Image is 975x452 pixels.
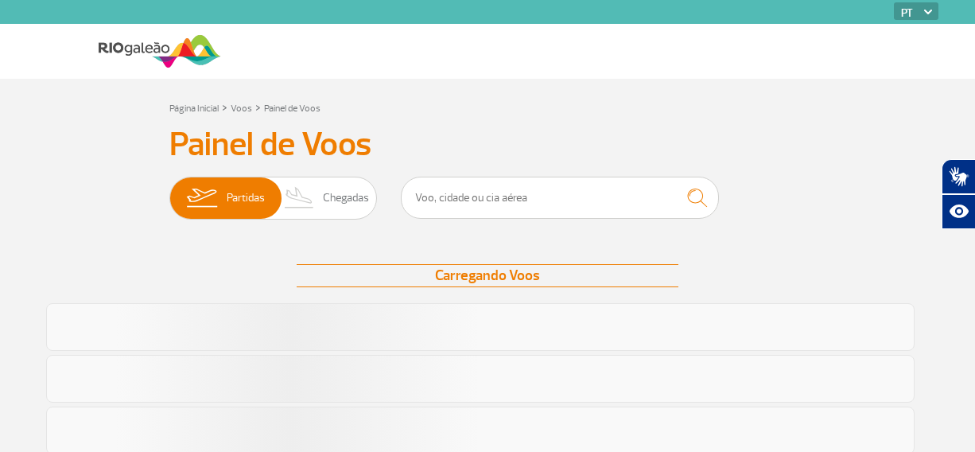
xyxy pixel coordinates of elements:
img: slider-embarque [177,177,227,219]
h3: Painel de Voos [169,125,806,165]
input: Voo, cidade ou cia aérea [401,177,719,219]
a: Painel de Voos [264,103,320,115]
a: > [222,98,227,116]
span: Chegadas [323,177,369,219]
button: Abrir tradutor de língua de sinais. [942,159,975,194]
a: Página Inicial [169,103,219,115]
img: slider-desembarque [276,177,323,219]
div: Plugin de acessibilidade da Hand Talk. [942,159,975,229]
button: Abrir recursos assistivos. [942,194,975,229]
span: Partidas [227,177,265,219]
a: Voos [231,103,252,115]
a: > [255,98,261,116]
div: Carregando Voos [297,264,678,287]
